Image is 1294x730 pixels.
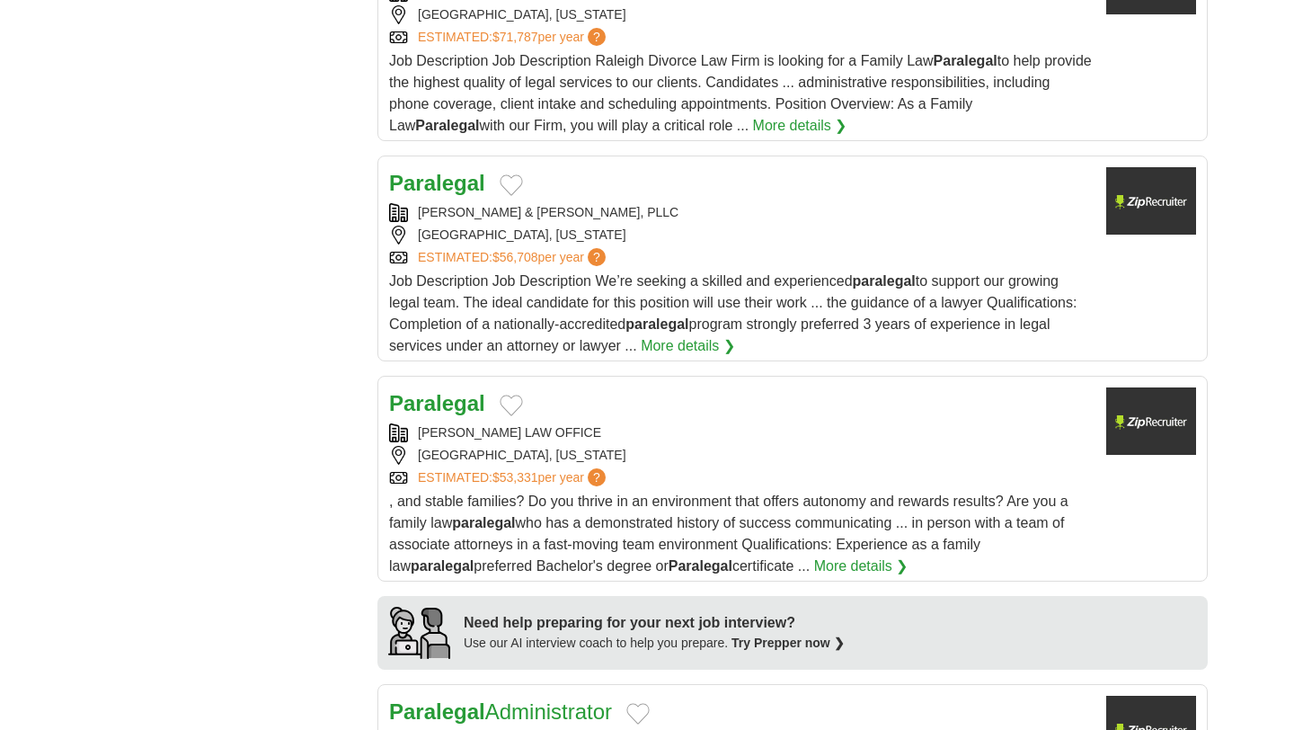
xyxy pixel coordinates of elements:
strong: Paralegal [415,118,479,133]
strong: Paralegal [934,53,997,68]
button: Add to favorite jobs [626,703,650,725]
span: $53,331 [492,470,538,485]
strong: paralegal [452,515,515,530]
a: Paralegal [389,171,485,195]
strong: paralegal [625,316,688,332]
div: [PERSON_NAME] & [PERSON_NAME], PLLC [389,203,1092,222]
img: Company logo [1106,167,1196,235]
strong: Paralegal [389,699,485,724]
a: More details ❯ [641,335,735,357]
a: More details ❯ [753,115,847,137]
div: Use our AI interview coach to help you prepare. [464,634,845,653]
strong: Paralegal [669,558,732,574]
span: ? [588,248,606,266]
strong: paralegal [853,273,916,289]
span: Job Description Job Description Raleigh Divorce Law Firm is looking for a Family Law to help prov... [389,53,1092,133]
span: ? [588,468,606,486]
span: ? [588,28,606,46]
a: Paralegal [389,391,485,415]
div: [PERSON_NAME] LAW OFFICE [389,423,1092,442]
div: [GEOGRAPHIC_DATA], [US_STATE] [389,226,1092,245]
a: ESTIMATED:$53,331per year? [418,468,609,487]
strong: paralegal [411,558,474,574]
div: [GEOGRAPHIC_DATA], [US_STATE] [389,5,1092,24]
a: More details ❯ [814,556,908,577]
div: Need help preparing for your next job interview? [464,612,845,634]
a: ESTIMATED:$71,787per year? [418,28,609,47]
span: Job Description Job Description We’re seeking a skilled and experienced to support our growing le... [389,273,1077,353]
button: Add to favorite jobs [500,395,523,416]
div: [GEOGRAPHIC_DATA], [US_STATE] [389,446,1092,465]
a: Try Prepper now ❯ [731,636,845,650]
button: Add to favorite jobs [500,174,523,196]
span: $71,787 [492,30,538,44]
span: , and stable families? Do you thrive in an environment that offers autonomy and rewards results? ... [389,494,1068,574]
a: ParalegalAdministrator [389,699,612,724]
img: Company logo [1106,387,1196,455]
a: ESTIMATED:$56,708per year? [418,248,609,267]
span: $56,708 [492,250,538,264]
